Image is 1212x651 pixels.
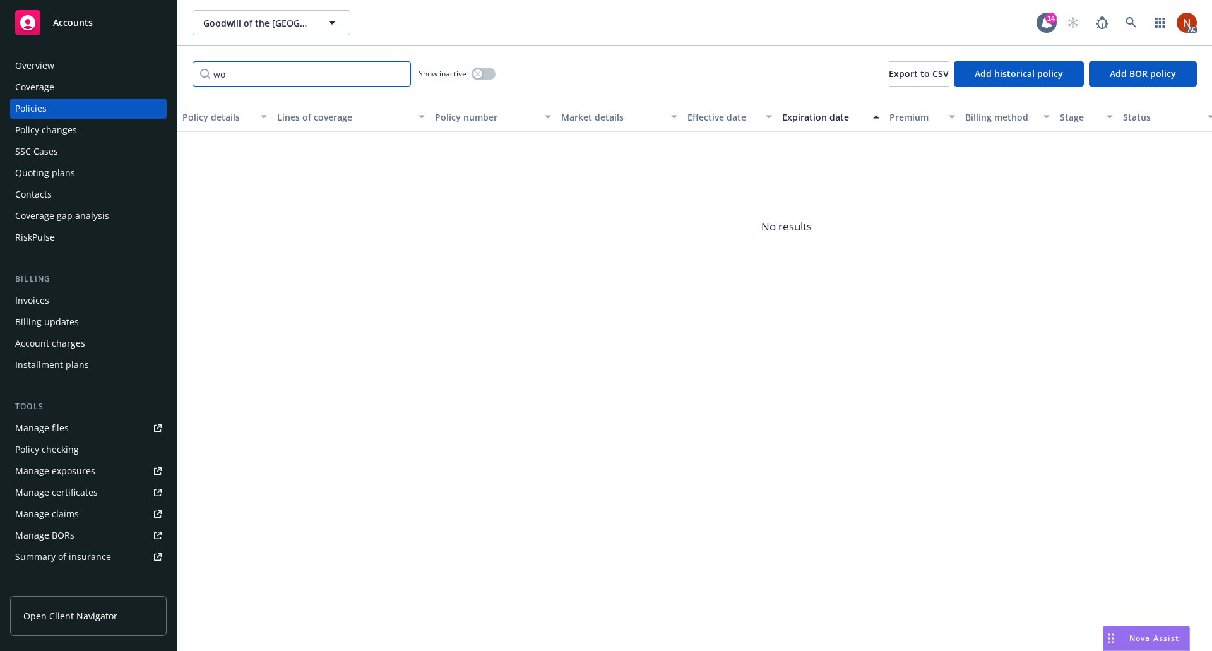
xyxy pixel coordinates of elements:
[277,110,411,124] div: Lines of coverage
[15,184,52,205] div: Contacts
[682,102,777,132] button: Effective date
[203,16,312,30] span: Goodwill of the [GEOGRAPHIC_DATA]
[177,102,272,132] button: Policy details
[15,141,58,162] div: SSC Cases
[435,110,537,124] div: Policy number
[1060,10,1086,35] a: Start snowing
[1045,13,1057,24] div: 14
[1148,10,1173,35] a: Switch app
[15,99,47,119] div: Policies
[15,163,75,183] div: Quoting plans
[15,547,111,567] div: Summary of insurance
[15,120,77,140] div: Policy changes
[182,110,253,124] div: Policy details
[10,77,167,97] a: Coverage
[954,61,1084,87] button: Add historical policy
[193,61,411,87] input: Filter by keyword...
[1103,626,1190,651] button: Nova Assist
[1129,633,1179,643] span: Nova Assist
[15,504,79,524] div: Manage claims
[687,110,758,124] div: Effective date
[1177,13,1197,33] img: photo
[1110,68,1176,80] span: Add BOR policy
[10,461,167,481] a: Manage exposures
[23,609,117,623] span: Open Client Navigator
[10,227,167,248] a: RiskPulse
[556,102,682,132] button: Market details
[975,68,1063,80] span: Add historical policy
[15,439,79,460] div: Policy checking
[1119,10,1144,35] a: Search
[1103,626,1119,650] div: Drag to move
[1055,102,1118,132] button: Stage
[10,273,167,285] div: Billing
[15,312,79,332] div: Billing updates
[15,333,85,354] div: Account charges
[15,290,49,311] div: Invoices
[10,120,167,140] a: Policy changes
[889,68,949,80] span: Export to CSV
[960,102,1055,132] button: Billing method
[430,102,556,132] button: Policy number
[10,206,167,226] a: Coverage gap analysis
[10,400,167,413] div: Tools
[10,355,167,375] a: Installment plans
[884,102,960,132] button: Premium
[15,482,98,503] div: Manage certificates
[10,504,167,524] a: Manage claims
[10,418,167,438] a: Manage files
[10,163,167,183] a: Quoting plans
[10,290,167,311] a: Invoices
[1089,61,1197,87] button: Add BOR policy
[15,227,55,248] div: RiskPulse
[10,333,167,354] a: Account charges
[561,110,663,124] div: Market details
[419,68,466,79] span: Show inactive
[1123,110,1200,124] div: Status
[10,5,167,40] a: Accounts
[10,547,167,567] a: Summary of insurance
[272,102,430,132] button: Lines of coverage
[15,77,54,97] div: Coverage
[15,461,95,481] div: Manage exposures
[10,439,167,460] a: Policy checking
[10,184,167,205] a: Contacts
[1090,10,1115,35] a: Report a Bug
[1060,110,1099,124] div: Stage
[889,110,941,124] div: Premium
[15,56,54,76] div: Overview
[10,141,167,162] a: SSC Cases
[10,482,167,503] a: Manage certificates
[10,312,167,332] a: Billing updates
[965,110,1036,124] div: Billing method
[15,206,109,226] div: Coverage gap analysis
[53,18,93,28] span: Accounts
[15,525,74,546] div: Manage BORs
[10,56,167,76] a: Overview
[10,525,167,546] a: Manage BORs
[10,99,167,119] a: Policies
[15,355,89,375] div: Installment plans
[782,110,865,124] div: Expiration date
[889,61,949,87] button: Export to CSV
[193,10,350,35] button: Goodwill of the [GEOGRAPHIC_DATA]
[777,102,884,132] button: Expiration date
[15,418,69,438] div: Manage files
